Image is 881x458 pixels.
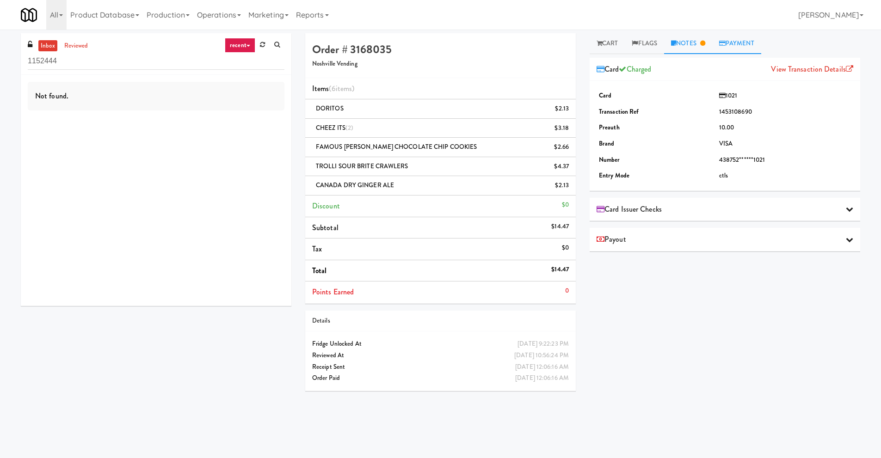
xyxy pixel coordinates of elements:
div: $2.13 [555,103,569,115]
div: $2.66 [554,141,569,153]
span: Total [312,265,327,276]
span: Charged [619,64,651,74]
div: Payout [590,228,860,251]
span: Items [312,83,354,94]
a: Flags [625,33,664,54]
span: CHEEZ ITS [316,123,353,132]
a: Payment [712,33,761,54]
h4: Order # 3168035 [312,43,569,55]
a: recent [225,38,255,53]
div: [DATE] 10:56:24 PM [514,350,569,361]
span: Card [597,62,651,76]
span: Subtotal [312,222,339,233]
a: View Transaction Details [771,64,853,74]
td: Transaction Ref [597,104,717,120]
div: $3.18 [554,122,569,134]
td: 10.00 [717,120,853,136]
a: Cart [590,33,625,54]
div: $14.47 [551,221,569,232]
div: Fridge Unlocked At [312,338,569,350]
div: $14.47 [551,264,569,275]
div: $0 [562,242,569,254]
span: DORITOS [316,104,344,113]
span: (6 ) [329,83,354,94]
td: Number [597,152,717,168]
td: VISA [717,136,853,152]
td: 1453108690 [717,104,853,120]
a: Notes [664,33,712,54]
td: Preauth [597,120,717,136]
span: CANADA DRY GINGER ALE [316,181,394,189]
div: Order Paid [312,373,569,384]
div: [DATE] 12:06:16 AM [515,361,569,373]
td: ctls [717,168,853,184]
div: $0 [562,199,569,211]
span: Payout [597,232,626,246]
span: Not found. [35,91,68,101]
div: $2.13 [555,180,569,191]
td: Brand [597,136,717,152]
a: reviewed [62,40,91,52]
div: Card Issuer Checks [590,198,860,221]
a: inbox [38,40,57,52]
img: Micromart [21,7,37,23]
span: TROLLI SOUR BRITE CRAWLERS [316,162,408,171]
div: Details [312,315,569,327]
td: Card [597,88,717,104]
span: (2) [345,123,353,132]
div: [DATE] 9:22:23 PM [518,338,569,350]
ng-pluralize: items [336,83,352,94]
span: Card Issuer Checks [597,202,662,216]
div: Receipt Sent [312,361,569,373]
div: $4.37 [554,161,569,172]
td: Entry Mode [597,168,717,184]
span: FAMOUS [PERSON_NAME] CHOCOLATE CHIP COOKIES [316,142,477,151]
span: Discount [312,201,340,211]
input: Search vision orders [28,53,284,70]
span: 1021 [719,91,738,100]
div: [DATE] 12:06:16 AM [515,373,569,384]
h5: Noshville Vending [312,61,569,67]
div: Reviewed At [312,350,569,361]
div: 0 [565,285,569,297]
span: Tax [312,244,322,254]
span: Points Earned [312,287,354,297]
